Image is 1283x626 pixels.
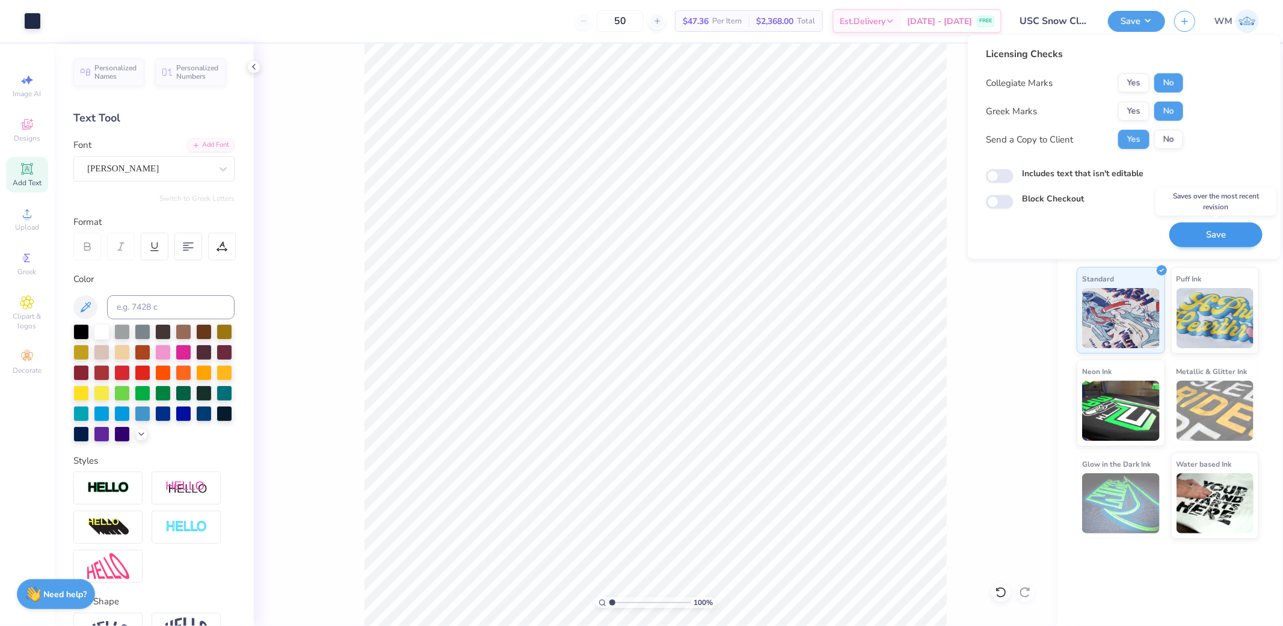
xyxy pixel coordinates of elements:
input: e.g. 7428 c [107,295,235,319]
div: Format [73,215,236,229]
button: No [1154,102,1183,121]
strong: Need help? [44,589,87,600]
span: Glow in the Dark Ink [1082,458,1151,470]
button: Yes [1118,102,1149,121]
div: Send a Copy to Client [986,133,1073,147]
button: Switch to Greek Letters [159,194,235,203]
div: Greek Marks [986,105,1037,118]
button: Yes [1118,130,1149,149]
span: Clipart & logos [6,311,48,331]
div: Styles [73,454,235,468]
span: Decorate [13,366,42,375]
label: Includes text that isn't editable [1022,167,1143,180]
button: Save [1169,222,1263,247]
span: Neon Ink [1082,365,1112,378]
img: Neon Ink [1082,381,1160,441]
button: No [1154,73,1183,93]
img: Glow in the Dark Ink [1082,473,1160,533]
span: WM [1214,14,1232,28]
div: Color [73,272,235,286]
button: Save [1108,11,1165,32]
input: – – [597,10,644,32]
span: Puff Ink [1177,272,1202,285]
img: Metallic & Glitter Ink [1177,381,1254,441]
img: 3d Illusion [87,518,129,537]
button: No [1154,130,1183,149]
img: Free Distort [87,553,129,579]
span: Total [797,15,815,28]
div: Add Font [187,138,235,152]
img: Shadow [165,480,208,496]
div: Text Tool [73,110,235,126]
img: Negative Space [165,520,208,534]
label: Block Checkout [1022,192,1084,205]
span: Greek [18,267,37,277]
a: WM [1214,10,1259,33]
span: $47.36 [683,15,709,28]
span: Image AI [13,89,42,99]
span: Personalized Numbers [176,64,219,81]
img: Water based Ink [1177,473,1254,533]
div: Text Shape [73,595,235,609]
input: Untitled Design [1011,9,1099,33]
span: Upload [15,222,39,232]
div: Licensing Checks [986,47,1183,61]
img: Stroke [87,481,129,495]
span: 100 % [694,597,713,608]
span: Personalized Names [94,64,137,81]
div: Collegiate Marks [986,76,1053,90]
img: Puff Ink [1177,288,1254,348]
img: Wilfredo Manabat [1235,10,1259,33]
div: Saves over the most recent revision [1156,188,1276,215]
button: Yes [1118,73,1149,93]
span: $2,368.00 [756,15,793,28]
span: Water based Ink [1177,458,1232,470]
span: Per Item [712,15,742,28]
label: Font [73,138,91,152]
span: Designs [14,133,40,143]
span: FREE [979,17,992,25]
span: Add Text [13,178,42,188]
span: Metallic & Glitter Ink [1177,365,1248,378]
span: [DATE] - [DATE] [907,15,972,28]
img: Standard [1082,288,1160,348]
span: Standard [1082,272,1114,285]
span: Est. Delivery [840,15,885,28]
